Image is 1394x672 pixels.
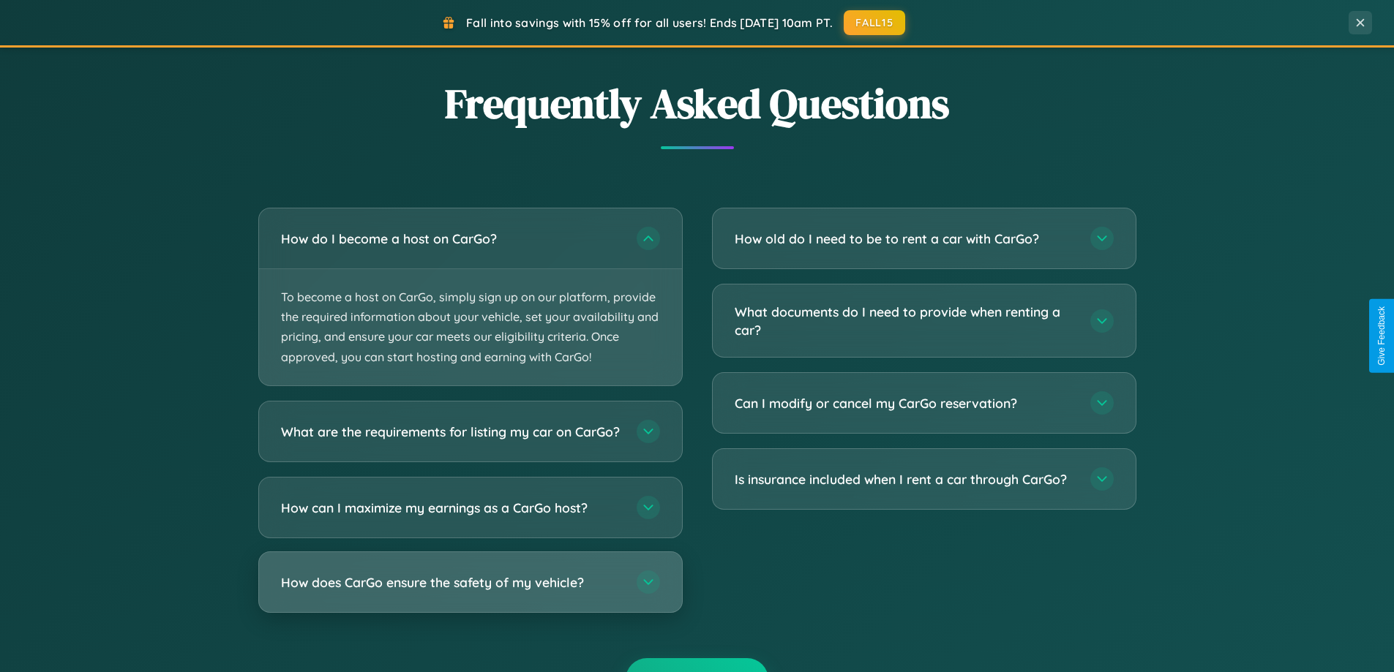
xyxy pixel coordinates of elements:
h3: How old do I need to be to rent a car with CarGo? [735,230,1076,248]
div: Give Feedback [1376,306,1387,366]
h3: What are the requirements for listing my car on CarGo? [281,422,622,440]
span: Fall into savings with 15% off for all users! Ends [DATE] 10am PT. [466,15,833,30]
h2: Frequently Asked Questions [258,75,1136,132]
button: FALL15 [844,10,905,35]
h3: How can I maximize my earnings as a CarGo host? [281,498,622,516]
h3: How do I become a host on CarGo? [281,230,622,248]
h3: What documents do I need to provide when renting a car? [735,303,1076,339]
p: To become a host on CarGo, simply sign up on our platform, provide the required information about... [259,269,682,385]
h3: Can I modify or cancel my CarGo reservation? [735,394,1076,412]
h3: How does CarGo ensure the safety of my vehicle? [281,573,622,591]
h3: Is insurance included when I rent a car through CarGo? [735,470,1076,488]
